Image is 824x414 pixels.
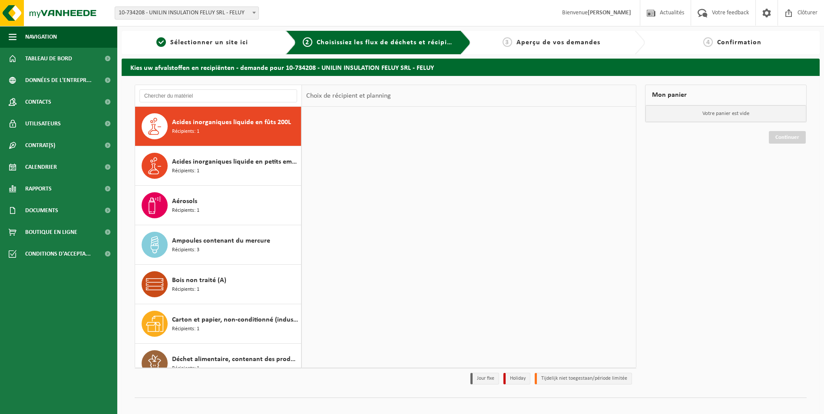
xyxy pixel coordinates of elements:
span: Contrat(s) [25,135,55,156]
span: Conditions d'accepta... [25,243,91,265]
a: 1Sélectionner un site ici [126,37,279,48]
span: 1 [156,37,166,47]
h2: Kies uw afvalstoffen en recipiënten - demande pour 10-734208 - UNILIN INSULATION FELUY SRL - FELUY [122,59,820,76]
span: Utilisateurs [25,113,61,135]
span: Acides inorganiques liquide en fûts 200L [172,117,291,128]
span: Données de l'entrepr... [25,69,92,91]
button: Déchet alimentaire, contenant des produits d'origine animale, non emballé, catégorie 3 Récipients: 1 [135,344,301,383]
span: Choisissiez les flux de déchets et récipients [317,39,461,46]
div: Choix de récipient et planning [302,85,395,107]
span: Bois non traité (A) [172,275,226,286]
span: Confirmation [717,39,761,46]
span: Déchet alimentaire, contenant des produits d'origine animale, non emballé, catégorie 3 [172,354,299,365]
span: 3 [503,37,512,47]
span: Navigation [25,26,57,48]
span: Tableau de bord [25,48,72,69]
li: Tijdelijk niet toegestaan/période limitée [535,373,632,384]
span: 10-734208 - UNILIN INSULATION FELUY SRL - FELUY [115,7,258,19]
span: Documents [25,200,58,221]
button: Ampoules contenant du mercure Récipients: 3 [135,225,301,265]
span: Rapports [25,178,52,200]
span: Récipients: 3 [172,246,199,254]
span: Aérosols [172,196,197,207]
span: Aperçu de vos demandes [516,39,600,46]
span: Récipients: 1 [172,207,199,215]
button: Carton et papier, non-conditionné (industriel) Récipients: 1 [135,304,301,344]
span: 2 [303,37,312,47]
span: Récipients: 1 [172,325,199,333]
li: Jour fixe [470,373,499,384]
button: Acides inorganiques liquide en fûts 200L Récipients: 1 [135,107,301,146]
span: Boutique en ligne [25,221,77,243]
strong: [PERSON_NAME] [588,10,631,16]
div: Mon panier [645,85,807,105]
p: Votre panier est vide [645,105,806,122]
span: 10-734208 - UNILIN INSULATION FELUY SRL - FELUY [115,7,259,20]
span: Sélectionner un site ici [170,39,248,46]
span: Récipients: 1 [172,286,199,294]
span: Ampoules contenant du mercure [172,236,270,246]
button: Bois non traité (A) Récipients: 1 [135,265,301,304]
span: Récipients: 1 [172,128,199,136]
span: Récipients: 1 [172,365,199,373]
button: Aérosols Récipients: 1 [135,186,301,225]
span: Carton et papier, non-conditionné (industriel) [172,315,299,325]
button: Acides inorganiques liquide en petits emballages Récipients: 1 [135,146,301,186]
span: Récipients: 1 [172,167,199,175]
a: Continuer [769,131,806,144]
span: 4 [703,37,713,47]
span: Contacts [25,91,51,113]
span: Acides inorganiques liquide en petits emballages [172,157,299,167]
input: Chercher du matériel [139,89,297,102]
span: Calendrier [25,156,57,178]
li: Holiday [503,373,530,384]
